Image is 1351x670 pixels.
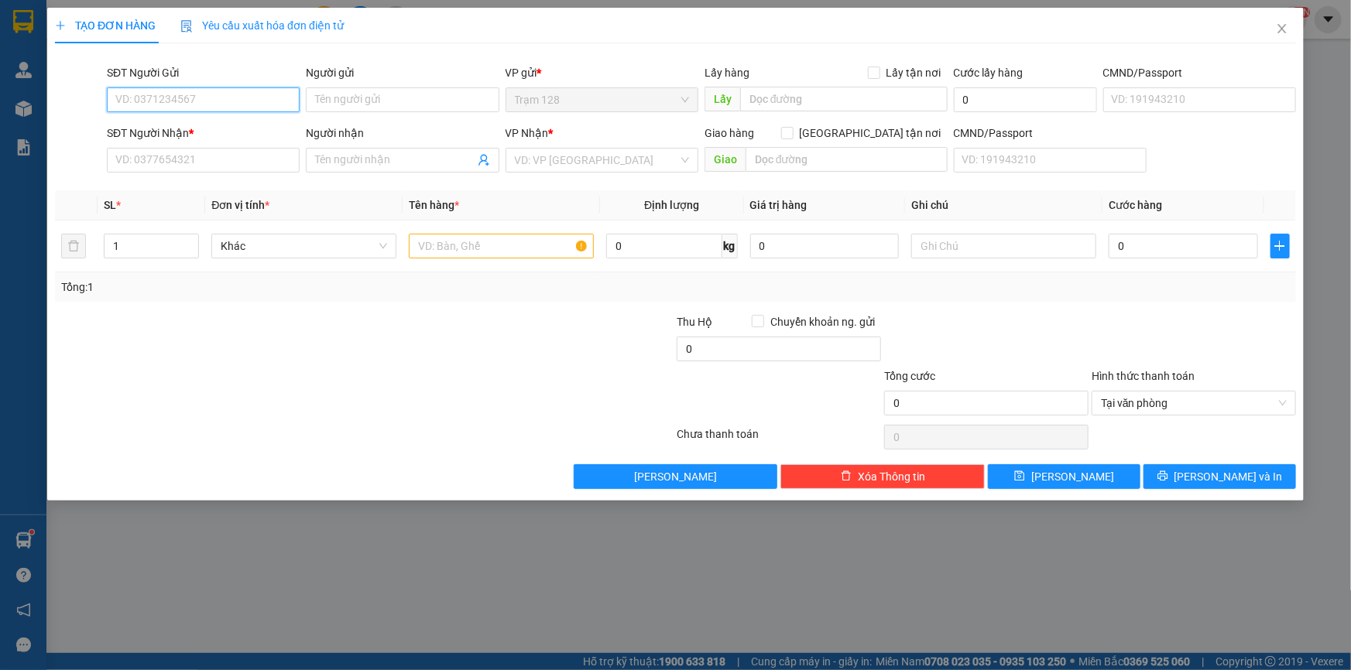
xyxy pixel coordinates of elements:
span: Tổng cước [884,370,935,382]
span: Giao [705,147,746,172]
label: Cước lấy hàng [954,67,1024,79]
div: VP gửi [506,64,698,81]
span: user-add [478,154,490,166]
button: printer[PERSON_NAME] và In [1144,464,1296,489]
div: CMND/Passport [1103,64,1296,81]
input: 0 [750,234,900,258]
span: Lấy hàng [705,67,749,79]
div: Tổng: 1 [61,279,522,296]
div: Chưa thanh toán [676,426,883,453]
span: Lấy [705,87,740,111]
span: TẠO ĐƠN HÀNG [55,19,156,32]
span: Cước hàng [1109,199,1162,211]
label: Hình thức thanh toán [1092,370,1195,382]
button: Close [1260,8,1304,51]
input: VD: Bàn, Ghế [409,234,594,258]
th: Ghi chú [905,190,1102,220]
button: [PERSON_NAME] [574,464,778,489]
span: [PERSON_NAME] và In [1174,468,1283,485]
img: icon [180,20,193,32]
span: VP Nhận [506,127,549,139]
span: Xóa Thông tin [858,468,925,485]
span: delete [841,470,852,483]
span: [PERSON_NAME] [1031,468,1114,485]
span: close [1276,22,1288,35]
button: plus [1270,234,1290,258]
span: SL [104,199,116,211]
button: save[PERSON_NAME] [988,464,1140,489]
div: SĐT Người Gửi [107,64,300,81]
span: Lấy tận nơi [880,64,948,81]
div: Người gửi [306,64,499,81]
input: Cước lấy hàng [954,87,1097,112]
span: Giá trị hàng [750,199,808,211]
span: Tại văn phòng [1101,391,1287,415]
span: Khác [221,234,387,258]
input: Dọc đường [740,87,948,111]
span: [GEOGRAPHIC_DATA] tận nơi [794,125,948,142]
input: Dọc đường [746,147,948,172]
span: plus [55,20,66,31]
span: Thu Hộ [677,316,712,328]
span: Trạm 128 [515,88,689,111]
span: plus [1271,240,1289,252]
span: kg [722,234,738,258]
input: Ghi Chú [911,234,1096,258]
button: deleteXóa Thông tin [780,464,985,489]
span: Giao hàng [705,127,754,139]
div: Người nhận [306,125,499,142]
span: printer [1157,470,1168,483]
button: delete [61,234,86,258]
span: Định lượng [644,199,699,211]
span: Đơn vị tính [211,199,269,211]
div: CMND/Passport [954,125,1147,142]
span: Chuyển khoản ng. gửi [764,313,881,330]
span: [PERSON_NAME] [634,468,717,485]
span: save [1014,470,1025,483]
span: Tên hàng [409,199,459,211]
div: SĐT Người Nhận [107,125,300,142]
span: Yêu cầu xuất hóa đơn điện tử [180,19,344,32]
